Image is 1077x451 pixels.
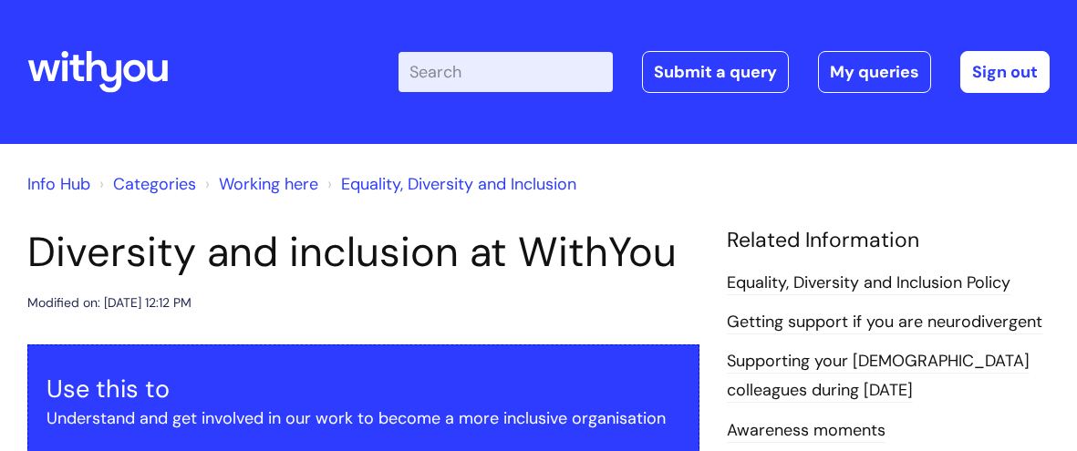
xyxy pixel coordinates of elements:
[27,228,699,277] h1: Diversity and inclusion at WithYou
[727,228,1050,253] h4: Related Information
[47,404,680,433] p: Understand and get involved in our work to become a more inclusive organisation
[399,52,613,92] input: Search
[27,292,192,314] div: Modified on: [DATE] 12:12 PM
[27,173,90,195] a: Info Hub
[642,51,789,93] a: Submit a query
[727,350,1030,403] a: Supporting your [DEMOGRAPHIC_DATA] colleagues during [DATE]
[727,419,885,443] a: Awareness moments
[47,374,680,404] h3: Use this to
[219,173,318,195] a: Working here
[201,169,318,199] li: Working here
[341,173,576,195] a: Equality, Diversity and Inclusion
[727,311,1042,334] a: Getting support if you are neurodivergent
[399,51,1050,93] div: | -
[960,51,1050,93] a: Sign out
[727,272,1010,295] a: Equality, Diversity and Inclusion Policy
[818,51,931,93] a: My queries
[323,169,576,199] li: Equality, Diversity and Inclusion
[95,169,196,199] li: Solution home
[113,173,196,195] a: Categories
